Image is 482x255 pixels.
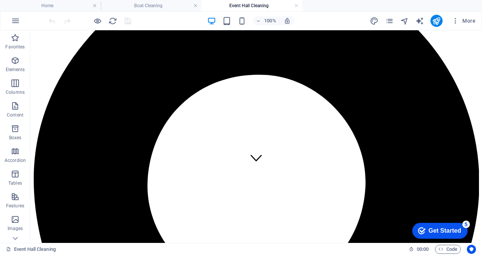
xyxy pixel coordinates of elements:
[202,2,302,10] h4: Event Hall Cleaning
[370,17,379,25] i: Design (Ctrl+Alt+Y)
[6,67,25,73] p: Elements
[438,245,457,254] span: Code
[253,16,280,25] button: 100%
[449,15,479,27] button: More
[22,8,55,15] div: Get Started
[409,245,429,254] h6: Session time
[8,225,23,232] p: Images
[415,16,424,25] button: text_generator
[385,17,394,25] i: Pages (Ctrl+Alt+S)
[9,135,22,141] p: Boxes
[108,17,117,25] i: Reload page
[6,4,61,20] div: Get Started 5 items remaining, 0% complete
[432,17,441,25] i: Publish
[430,15,443,27] button: publish
[417,245,429,254] span: 00 00
[5,44,25,50] p: Favorites
[415,17,424,25] i: AI Writer
[435,245,461,254] button: Code
[452,17,476,25] span: More
[467,245,476,254] button: Usercentrics
[6,89,25,95] p: Columns
[400,16,409,25] button: navigator
[5,157,26,163] p: Accordion
[7,112,23,118] p: Content
[8,180,22,186] p: Tables
[6,203,24,209] p: Features
[6,245,56,254] a: Click to cancel selection. Double-click to open Pages
[108,16,117,25] button: reload
[264,16,276,25] h6: 100%
[385,16,394,25] button: pages
[370,16,379,25] button: design
[56,2,64,9] div: 5
[284,17,291,24] i: On resize automatically adjust zoom level to fit chosen device.
[101,2,202,10] h4: Boat Cleaning
[422,246,423,252] span: :
[400,17,409,25] i: Navigator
